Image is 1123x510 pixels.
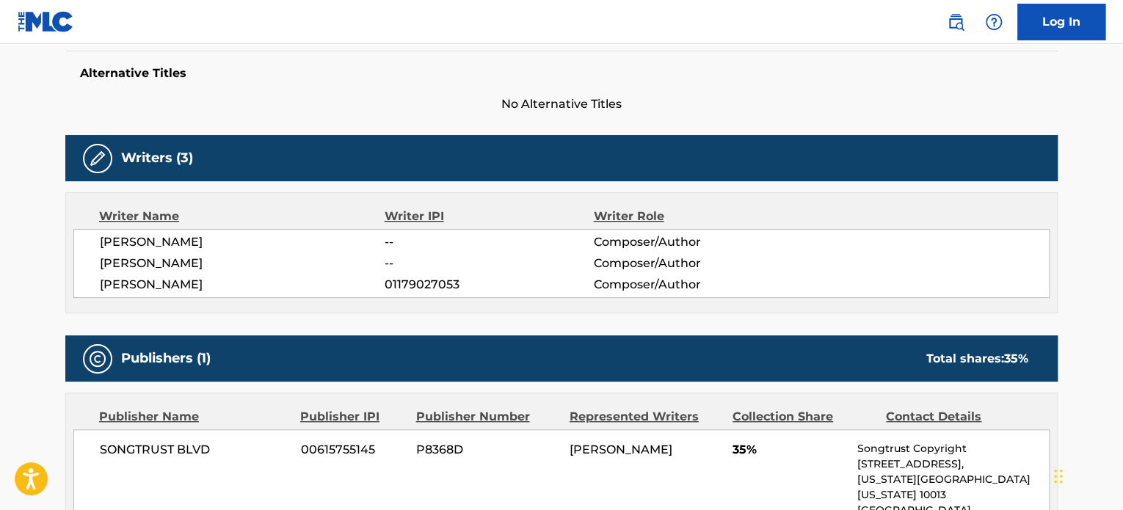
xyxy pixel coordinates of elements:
div: Writer Role [593,208,783,225]
a: Public Search [941,7,970,37]
a: Log In [1017,4,1105,40]
span: No Alternative Titles [65,95,1058,113]
div: Publisher Name [99,408,289,426]
span: Composer/Author [593,255,783,272]
span: 01179027053 [385,276,593,294]
img: MLC Logo [18,11,74,32]
h5: Writers (3) [121,150,193,167]
p: Songtrust Copyright [857,441,1049,456]
div: Total shares: [926,350,1028,368]
p: [STREET_ADDRESS], [857,456,1049,472]
iframe: Chat Widget [1050,440,1123,510]
span: Composer/Author [593,233,783,251]
img: Writers [89,150,106,167]
div: Help [979,7,1008,37]
div: Drag [1054,454,1063,498]
span: [PERSON_NAME] [100,276,385,294]
span: -- [385,233,593,251]
span: Composer/Author [593,276,783,294]
span: 00615755145 [301,441,405,459]
span: 35% [733,441,846,459]
span: [PERSON_NAME] [100,255,385,272]
div: Publisher Number [415,408,558,426]
span: 35 % [1004,351,1028,365]
div: Writer IPI [385,208,594,225]
span: [PERSON_NAME] [570,442,672,456]
div: Represented Writers [570,408,722,426]
div: Contact Details [886,408,1028,426]
span: -- [385,255,593,272]
img: search [947,13,964,31]
p: [US_STATE][GEOGRAPHIC_DATA][US_STATE] 10013 [857,472,1049,503]
h5: Alternative Titles [80,66,1043,81]
h5: Publishers (1) [121,350,211,367]
span: SONGTRUST BLVD [100,441,290,459]
img: Publishers [89,350,106,368]
span: [PERSON_NAME] [100,233,385,251]
div: Writer Name [99,208,385,225]
img: help [985,13,1003,31]
div: Publisher IPI [300,408,404,426]
span: P8368D [416,441,559,459]
div: Collection Share [733,408,875,426]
